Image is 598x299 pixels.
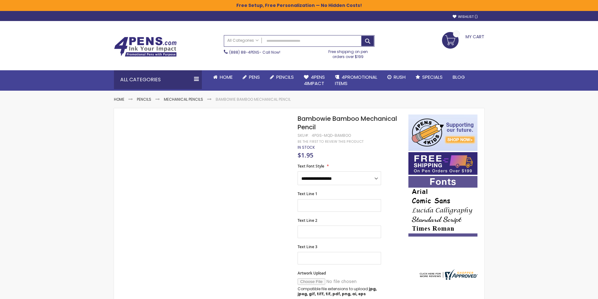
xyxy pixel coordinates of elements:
[298,139,364,144] a: Be the first to review this product
[249,74,260,80] span: Pens
[276,74,294,80] span: Pencils
[164,97,203,102] a: Mechanical Pencils
[114,37,177,57] img: 4Pens Custom Pens and Promotional Products
[408,176,477,237] img: font-personalization-examples
[238,70,265,84] a: Pens
[382,70,411,84] a: Rush
[137,97,151,102] a: Pencils
[298,286,381,296] p: Compatible file extensions to upload:
[298,145,315,150] span: In stock
[298,218,317,223] span: Text Line 2
[335,74,377,87] span: 4PROMOTIONAL ITEMS
[453,14,478,19] a: Wishlist
[265,70,299,84] a: Pencils
[114,97,124,102] a: Home
[304,74,325,87] span: 4Pens 4impact
[299,70,330,91] a: 4Pens4impact
[229,50,259,55] a: (888) 88-4PENS
[208,70,238,84] a: Home
[298,244,317,249] span: Text Line 3
[229,50,280,55] span: - Call Now!
[216,97,291,102] li: Bambowie Bamboo Mechanical Pencil
[227,38,259,43] span: All Categories
[298,114,397,131] span: Bambowie Bamboo Mechanical Pencil
[418,276,478,281] a: 4pens.com certificate URL
[298,145,315,150] div: Availability
[322,47,374,59] div: Free shipping on pen orders over $199
[298,270,326,276] span: Artwork Upload
[408,152,477,175] img: Free shipping on orders over $199
[298,286,377,296] strong: jpg, jpeg, gif, tiff, tif, pdf, png, ai, eps
[298,133,309,138] strong: SKU
[453,74,465,80] span: Blog
[422,74,443,80] span: Specials
[312,133,351,138] div: 4PGS-MQD-BAMBOO
[394,74,406,80] span: Rush
[330,70,382,91] a: 4PROMOTIONALITEMS
[298,191,317,196] span: Text Line 1
[448,70,470,84] a: Blog
[411,70,448,84] a: Specials
[114,70,202,89] div: All Categories
[224,35,262,46] a: All Categories
[298,151,313,159] span: $1.95
[418,269,478,280] img: 4pens.com widget logo
[220,74,233,80] span: Home
[298,163,324,169] span: Text Font Style
[408,115,477,151] img: 4pens 4 kids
